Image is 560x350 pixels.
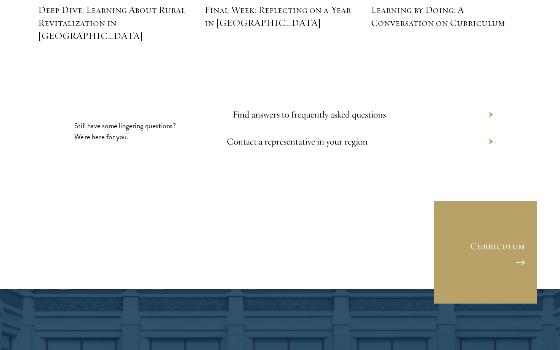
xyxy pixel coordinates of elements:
h5: Final Week: Reflecting on a Year in [GEOGRAPHIC_DATA] [205,3,356,29]
a: Curriculum [434,201,537,304]
p: Still have some lingering questions? We're here for you. [74,120,177,142]
h5: Deep Dive: Learning About Rural Revitalization in [GEOGRAPHIC_DATA] [38,3,189,42]
a: Contact a representative in your region [227,135,368,147]
h5: Learning by Doing: A Conversation on Curriculum [371,3,522,29]
a: Find answers to frequently asked questions [232,108,386,120]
